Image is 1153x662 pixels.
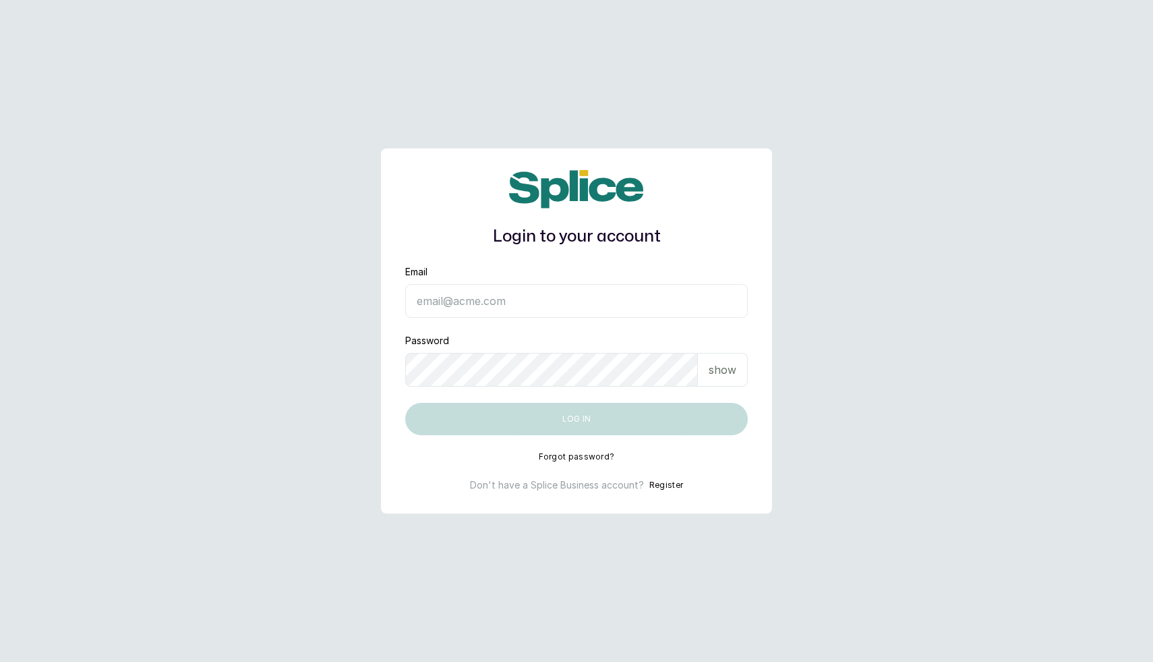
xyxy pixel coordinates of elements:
label: Password [405,334,449,348]
button: Log in [405,403,748,435]
button: Register [649,478,683,492]
input: email@acme.com [405,284,748,318]
p: show [709,362,736,378]
label: Email [405,265,427,279]
button: Forgot password? [539,451,615,462]
h1: Login to your account [405,225,748,249]
p: Don't have a Splice Business account? [470,478,644,492]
